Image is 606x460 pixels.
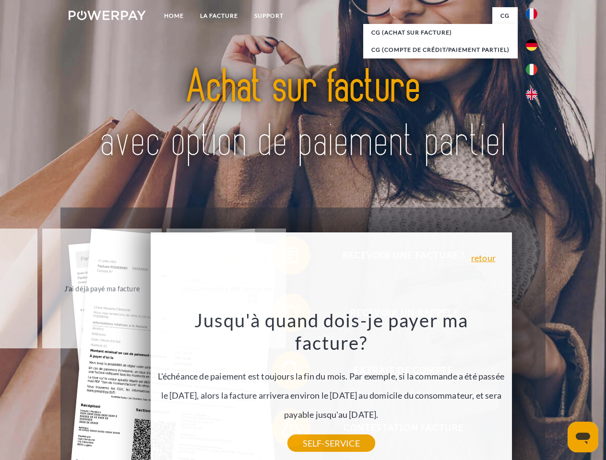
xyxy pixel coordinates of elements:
a: retour [471,253,496,262]
a: SELF-SERVICE [287,435,375,452]
img: fr [526,8,537,20]
img: en [526,89,537,100]
a: Support [246,7,292,24]
div: J'ai déjà payé ma facture [48,282,156,295]
img: de [526,39,537,51]
img: title-powerpay_fr.svg [92,46,514,184]
a: CG (achat sur facture) [363,24,518,41]
a: Home [156,7,192,24]
img: logo-powerpay-white.svg [69,11,146,20]
img: it [526,64,537,75]
a: LA FACTURE [192,7,246,24]
div: L'échéance de paiement est toujours la fin du mois. Par exemple, si la commande a été passée le [... [156,309,506,443]
a: CG [492,7,518,24]
a: CG (Compte de crédit/paiement partiel) [363,41,518,58]
iframe: Bouton de lancement de la fenêtre de messagerie [568,422,598,452]
h3: Jusqu'à quand dois-je payer ma facture? [156,309,506,355]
